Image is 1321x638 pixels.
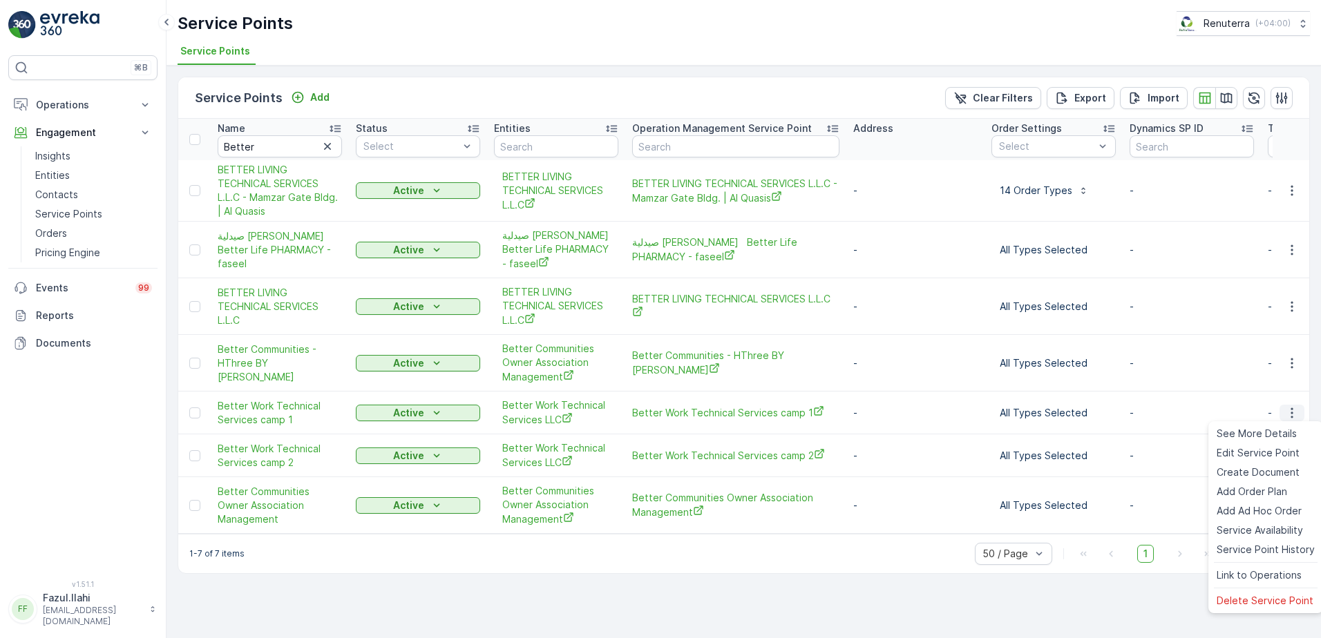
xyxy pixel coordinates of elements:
span: Service Point History [1217,543,1315,557]
p: Service Points [195,88,283,108]
p: All Types Selected [1000,356,1108,370]
p: Name [218,122,245,135]
span: v 1.51.1 [8,580,158,588]
div: FF [12,598,34,620]
p: ( +04:00 ) [1255,18,1291,29]
p: Fazul.Ilahi [43,591,142,605]
p: Engagement [36,126,130,139]
p: - [1130,243,1254,257]
a: Better Work Technical Services camp 2 [218,442,342,470]
p: All Types Selected [1000,499,1108,512]
button: Active [356,447,480,464]
a: Better Communities Owner Association Management [218,485,342,526]
p: Reports [36,309,152,322]
a: Better Work Technical Services LLC [502,398,610,427]
a: Documents [8,329,158,357]
span: Better Communities - HThree BY [PERSON_NAME] [218,342,342,384]
p: All Types Selected [1000,406,1108,420]
a: Better Communities - HThree BY AURORA JVC [632,349,839,377]
p: Active [393,499,424,512]
td: - [846,391,985,434]
a: Orders [30,224,158,243]
span: Delete Service Point [1217,594,1313,608]
p: Select [363,139,459,153]
a: Better Work Technical Services camp 1 [218,399,342,427]
span: Better Communities Owner Association Management [502,484,610,526]
p: Active [393,449,424,463]
a: Edit Service Point [1211,443,1320,463]
a: صيدلية بيتر لايف Better Life PHARMACY - faseel [632,235,839,264]
div: Toggle Row Selected [189,301,200,312]
p: Service Points [35,207,102,221]
p: - [1130,449,1254,463]
p: Contacts [35,188,78,202]
p: Active [393,406,424,420]
span: Edit Service Point [1217,446,1300,460]
a: Better Communities Owner Association Management [502,342,610,384]
span: See More Details [1217,427,1297,441]
a: Entities [30,166,158,185]
p: Active [393,184,424,197]
a: BETTER LIVING TECHNICAL SERVICES L.L.C - Mamzar Gate Bldg. | Al Quasis [632,177,839,205]
p: Status [356,122,388,135]
span: صيدلية [PERSON_NAME] Better Life PHARMACY - faseel [218,229,342,271]
a: BETTER LIVING TECHNICAL SERVICES L.L.C [218,286,342,327]
div: Toggle Row Selected [189,450,200,461]
a: Better Communities Owner Association Management [632,491,839,519]
p: Entities [35,168,70,182]
input: Search [494,135,618,157]
button: Operations [8,91,158,119]
a: BETTER LIVING TECHNICAL SERVICES L.L.C [632,292,839,320]
span: Add Order Plan [1217,485,1287,499]
p: 1-7 of 7 items [189,548,245,559]
a: صيدلية بيتر لايف Better Life PHARMACY - faseel [502,229,610,271]
td: - [846,434,985,477]
button: Active [356,497,480,514]
a: Better Work Technical Services camp 2 [632,448,839,463]
span: BETTER LIVING TECHNICAL SERVICES L.L.C [502,170,610,212]
img: Screenshot_2024-07-26_at_13.33.01.png [1177,16,1198,31]
p: Export [1074,91,1106,105]
a: See More Details [1211,424,1320,443]
p: Order Settings [991,122,1062,135]
a: Better Work Technical Services camp 1 [632,405,839,420]
p: - [1130,356,1254,370]
a: Events99 [8,274,158,302]
td: - [846,160,985,222]
p: Clear Filters [973,91,1033,105]
span: BETTER LIVING TECHNICAL SERVICES L.L.C [502,285,610,327]
p: Active [393,300,424,313]
button: Add [285,89,335,106]
p: Orders [35,226,67,240]
button: Export [1047,87,1114,109]
button: Active [356,242,480,258]
p: ⌘B [134,62,148,73]
input: Search [632,135,839,157]
p: 14 Order Types [1000,184,1072,197]
p: All Types Selected [1000,243,1108,257]
span: Create Document [1217,465,1300,479]
button: Active [356,405,480,421]
p: All Types Selected [1000,300,1108,313]
a: Reports [8,302,158,329]
button: 14 Order Types [991,180,1097,202]
div: Toggle Row Selected [189,185,200,196]
img: logo_light-DOdMpM7g.png [40,11,99,39]
p: - [1130,184,1254,197]
p: Entities [494,122,531,135]
p: [EMAIL_ADDRESS][DOMAIN_NAME] [43,605,142,627]
button: Renuterra(+04:00) [1177,11,1310,36]
span: Better Work Technical Services LLC [502,441,610,470]
span: Better Communities - HThree BY [PERSON_NAME] [632,349,839,377]
p: Insights [35,149,70,163]
p: - [1130,300,1254,313]
span: 1 [1137,545,1154,563]
a: Add Order Plan [1211,482,1320,501]
button: Active [356,182,480,199]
